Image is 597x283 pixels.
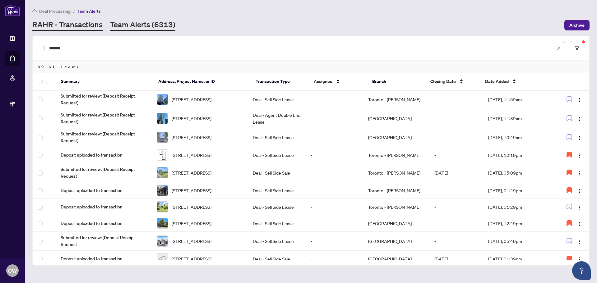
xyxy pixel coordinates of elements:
td: Toronto - [PERSON_NAME] [363,199,429,215]
td: [GEOGRAPHIC_DATA] [363,251,429,267]
span: home [32,9,37,13]
td: Deal - Sell Side Lease [248,147,305,163]
span: close [557,46,561,50]
button: Archive [564,20,590,30]
span: Deposit uploaded to transaction [61,152,147,158]
img: Logo [577,153,582,158]
td: Deal - Sell Side Lease [248,232,305,251]
td: [GEOGRAPHIC_DATA] [363,109,429,128]
button: Logo [574,113,584,123]
td: Deal - Sell Side Lease [248,199,305,215]
span: [STREET_ADDRESS] [172,255,211,262]
th: Date Added [480,73,550,91]
span: [STREET_ADDRESS] [172,134,211,141]
td: - [306,232,363,251]
td: - [429,90,483,109]
th: Closing Date [425,73,480,91]
img: Logo [577,257,582,262]
td: - [306,182,363,199]
img: Logo [577,116,582,121]
img: thumbnail-img [157,132,168,143]
span: Submitted for review: [Deposit Receipt Request] [61,93,147,106]
td: [DATE], 11:39am [483,109,553,128]
img: Logo [577,135,582,140]
th: Summary [56,73,153,91]
td: [DATE], 10:49am [483,128,553,147]
img: thumbnail-img [157,94,168,105]
span: Submitted for review: [Deposit Receipt Request] [61,234,147,248]
th: Branch [367,73,426,91]
td: - [306,163,363,182]
th: Transaction Type [251,73,309,91]
img: thumbnail-img [157,150,168,160]
td: Deal - Agent Double End Lease [248,109,305,128]
img: Logo [577,221,582,226]
td: Deal - Sell Side Lease [248,215,305,232]
button: Logo [574,94,584,104]
span: Deposit uploaded to transaction [61,255,147,262]
span: Deposit uploaded to transaction [61,220,147,227]
button: Open asap [572,261,591,280]
td: [GEOGRAPHIC_DATA] [363,215,429,232]
td: Deal - Sell Side Sale [248,251,305,267]
span: Team Alerts [77,8,101,14]
td: - [306,251,363,267]
span: CW [8,266,17,275]
span: Deal Processing [39,8,71,14]
img: Logo [577,239,582,244]
span: Deposit uploaded to transaction [61,187,147,194]
td: [DATE], 10:19pm [483,147,553,163]
span: [STREET_ADDRESS] [172,203,211,210]
td: - [306,215,363,232]
td: [GEOGRAPHIC_DATA] [363,232,429,251]
span: filter [575,46,579,50]
span: [STREET_ADDRESS] [172,238,211,244]
span: Date Added [485,78,509,85]
td: [DATE], 05:09pm [483,163,553,182]
th: Assignee [309,73,367,91]
td: [DATE], 01:39pm [483,251,553,267]
img: logo [5,5,20,16]
img: thumbnail-img [157,113,168,124]
li: / [73,7,75,15]
td: - [306,109,363,128]
a: RAHR - Transactions [32,20,103,31]
span: Archive [569,20,585,30]
td: - [429,147,483,163]
td: - [429,128,483,147]
td: [DATE] [429,251,483,267]
td: [DATE] [429,163,483,182]
td: [DATE], 11:59am [483,90,553,109]
td: [DATE], 01:29pm [483,199,553,215]
td: - [306,147,363,163]
td: [GEOGRAPHIC_DATA] [363,128,429,147]
img: thumbnail-img [157,185,168,196]
td: Toronto - [PERSON_NAME] [363,182,429,199]
th: Address, Project Name, or ID [153,73,251,91]
td: Toronto - [PERSON_NAME] [363,90,429,109]
button: Logo [574,254,584,264]
span: Submitted for review: [Deposit Receipt Request] [61,166,147,180]
span: [STREET_ADDRESS] [172,220,211,227]
span: [STREET_ADDRESS] [172,96,211,103]
div: 69 of Items [33,61,589,73]
img: thumbnail-img [157,236,168,246]
td: Deal - Sell Side Lease [248,90,305,109]
td: [DATE], 05:49pm [483,232,553,251]
td: Deal - Sell Side Lease [248,128,305,147]
span: [STREET_ADDRESS] [172,115,211,122]
span: Submitted for review: [Deposit Receipt Request] [61,130,147,144]
span: Closing Date [430,78,456,85]
button: Logo [574,236,584,246]
td: [DATE], 01:49pm [483,182,553,199]
img: thumbnail-img [157,218,168,229]
span: [STREET_ADDRESS] [172,169,211,176]
td: - [429,215,483,232]
span: Assignee [314,78,332,85]
span: [STREET_ADDRESS] [172,152,211,158]
img: Logo [577,98,582,103]
td: Deal - Sell Side Lease [248,182,305,199]
button: Logo [574,202,584,212]
span: [STREET_ADDRESS] [172,187,211,194]
span: Submitted for review: [Deposit Receipt Request] [61,112,147,125]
